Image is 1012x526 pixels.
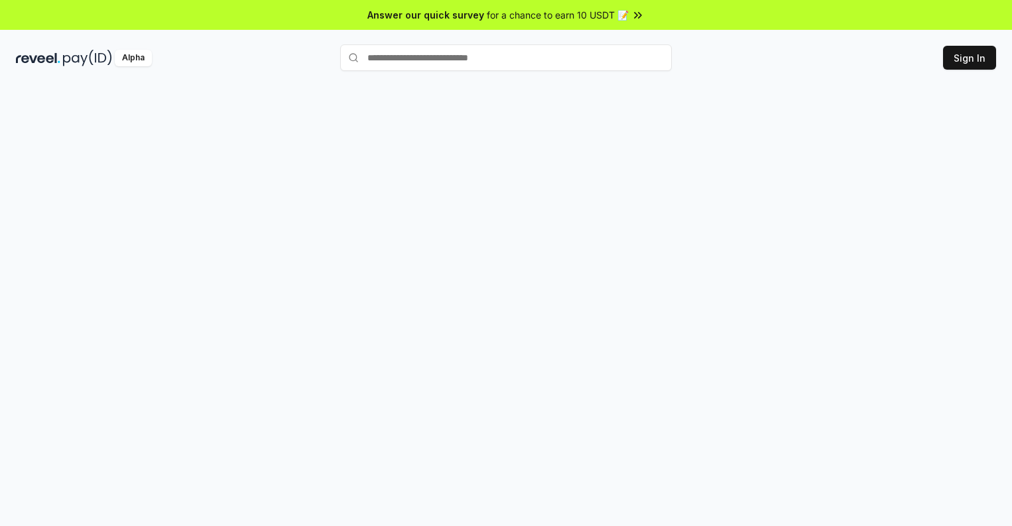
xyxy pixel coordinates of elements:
[943,46,996,70] button: Sign In
[115,50,152,66] div: Alpha
[16,50,60,66] img: reveel_dark
[487,8,629,22] span: for a chance to earn 10 USDT 📝
[367,8,484,22] span: Answer our quick survey
[63,50,112,66] img: pay_id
